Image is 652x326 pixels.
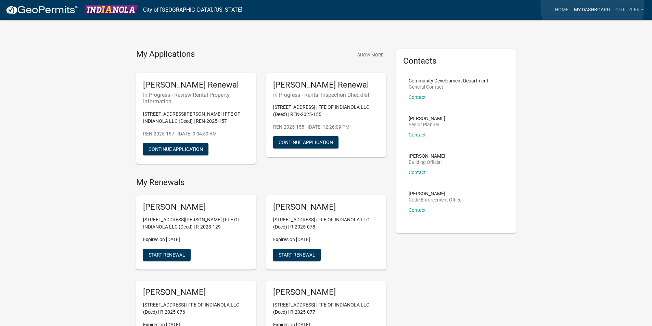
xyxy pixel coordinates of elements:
[409,160,445,165] p: Building Official
[273,92,379,98] h6: In Progress - Rental Inspection Checklist
[403,56,509,66] h5: Contacts
[143,110,249,125] p: [STREET_ADDRESS][PERSON_NAME] | FFE OF INDIANOLA LLC (Deed) | REN-2025-157
[136,49,195,60] h4: My Applications
[273,236,379,243] p: Expires on [DATE]
[409,94,426,100] a: Contact
[143,202,249,212] h5: [PERSON_NAME]
[409,132,426,138] a: Contact
[552,3,571,16] a: Home
[409,78,488,83] p: Community Development Department
[273,136,338,148] button: Continue Application
[409,191,463,196] p: [PERSON_NAME]
[273,202,379,212] h5: [PERSON_NAME]
[273,80,379,90] h5: [PERSON_NAME] Renewal
[273,301,379,316] p: [STREET_ADDRESS] | FFE OF INDIANOLA LLC (Deed) | R-2025-077
[409,154,445,158] p: [PERSON_NAME]
[273,216,379,231] p: [STREET_ADDRESS] | FFE OF INDIANOLA LLC (Deed) | R-2025-078
[613,3,647,16] a: cfritzler
[143,92,249,105] h6: In Progress - Review Rental Property Information
[136,178,386,187] h4: My Renewals
[273,104,379,118] p: [STREET_ADDRESS] | FFE OF INDIANOLA LLC (Deed) | REN-2025-155
[143,130,249,138] p: REN-2025-157 - [DATE] 9:04:59 AM
[409,197,463,202] p: Code Enforcement Officer
[143,216,249,231] p: [STREET_ADDRESS][PERSON_NAME] | FFE OF INDIANOLA LLC (Deed) | R-2023-129
[355,49,386,61] button: Show More
[409,207,426,213] a: Contact
[409,116,445,121] p: [PERSON_NAME]
[149,252,185,258] span: Start Renewal
[409,84,488,89] p: General Contact
[279,252,315,258] span: Start Renewal
[143,4,242,16] a: City of [GEOGRAPHIC_DATA], [US_STATE]
[143,143,208,155] button: Continue Application
[84,5,138,14] img: City of Indianola, Iowa
[273,249,321,261] button: Start Renewal
[409,170,426,175] a: Contact
[143,287,249,297] h5: [PERSON_NAME]
[143,80,249,90] h5: [PERSON_NAME] Renewal
[143,301,249,316] p: [STREET_ADDRESS] | FFE OF INDIANOLA LLC (Deed) | R-2025-076
[273,287,379,297] h5: [PERSON_NAME]
[143,236,249,243] p: Expires on [DATE]
[273,123,379,131] p: REN-2025-155 - [DATE] 12:26:09 PM
[143,249,191,261] button: Start Renewal
[571,3,613,16] a: My Dashboard
[409,122,445,127] p: Senior Planner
